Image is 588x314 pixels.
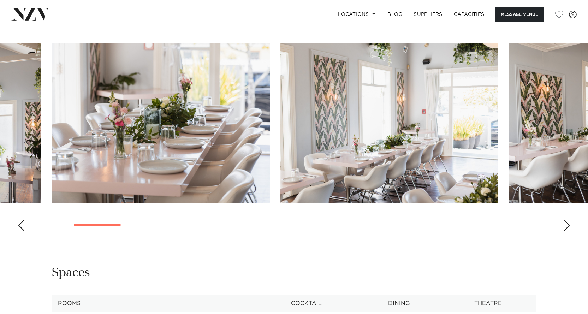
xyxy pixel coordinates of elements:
img: nzv-logo.png [11,8,50,20]
th: Theatre [440,295,536,312]
th: Dining [358,295,440,312]
a: Locations [332,7,382,22]
a: SUPPLIERS [408,7,448,22]
a: BLOG [382,7,408,22]
button: Message Venue [495,7,544,22]
h2: Spaces [52,265,90,281]
th: Cocktail [255,295,358,312]
a: Capacities [448,7,490,22]
swiper-slide: 3 / 22 [280,43,498,203]
swiper-slide: 2 / 22 [52,43,270,203]
th: Rooms [52,295,255,312]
